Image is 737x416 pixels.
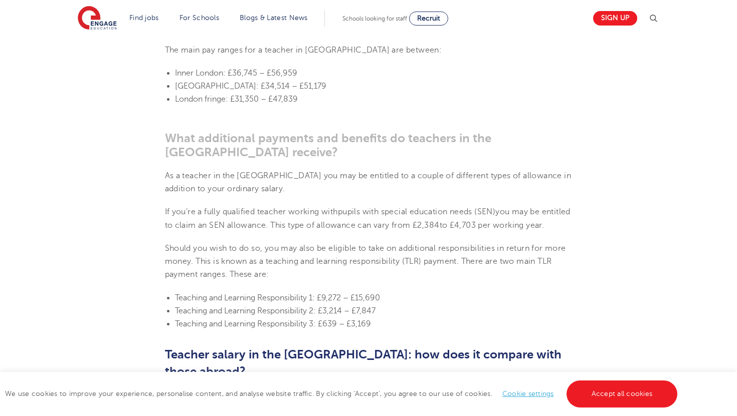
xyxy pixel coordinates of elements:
span: Inner London: £36,745 – £56,959 [175,69,297,78]
a: For Schools [179,14,219,22]
span: [GEOGRAPHIC_DATA]: £34,514 – £51,179 [175,82,326,91]
a: Accept all cookies [567,380,678,407]
span: pupils with special education needs (SEN) [338,207,495,216]
span: As a teacher in the [GEOGRAPHIC_DATA] you may be entitled to a couple of different types of allow... [165,171,572,193]
span: Teaching and Learning Responsibility 2: £3,214 – £7,847 [175,306,376,315]
span: you may be entitled to claim an SEN allowance. This type of allowance can vary from £2,384 [165,207,571,229]
span: We use cookies to improve your experience, personalise content, and analyse website traffic. By c... [5,390,680,397]
a: Cookie settings [502,390,554,397]
a: Sign up [593,11,637,26]
span: The main pay ranges for a teacher in [GEOGRAPHIC_DATA] are between: [165,46,442,55]
span: to £4,703 per working year. [440,221,544,230]
span: Schools looking for staff [342,15,407,22]
span: Should you wish to do so, you may also be eligible to take on additional responsibilities in retu... [165,244,566,279]
h3: What additional payments and benefits do teachers in the [GEOGRAPHIC_DATA] receive? [165,131,573,159]
a: Recruit [409,12,448,26]
a: Blogs & Latest News [240,14,308,22]
img: Engage Education [78,6,117,31]
span: London fringe: £31,350 – £47,839 [175,95,298,104]
li: Teaching and Learning Responsibility 3: £639 – £3,169 [175,317,573,330]
span: Teaching and Learning Responsibility 1: £9,272 – £15,690 [175,293,380,302]
span: Teacher salary in the [GEOGRAPHIC_DATA]: how does it compare with those abroad? [165,347,562,378]
span: If you’re a fully qualified teacher working with [165,207,338,216]
a: Find jobs [129,14,159,22]
span: Recruit [417,15,440,22]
